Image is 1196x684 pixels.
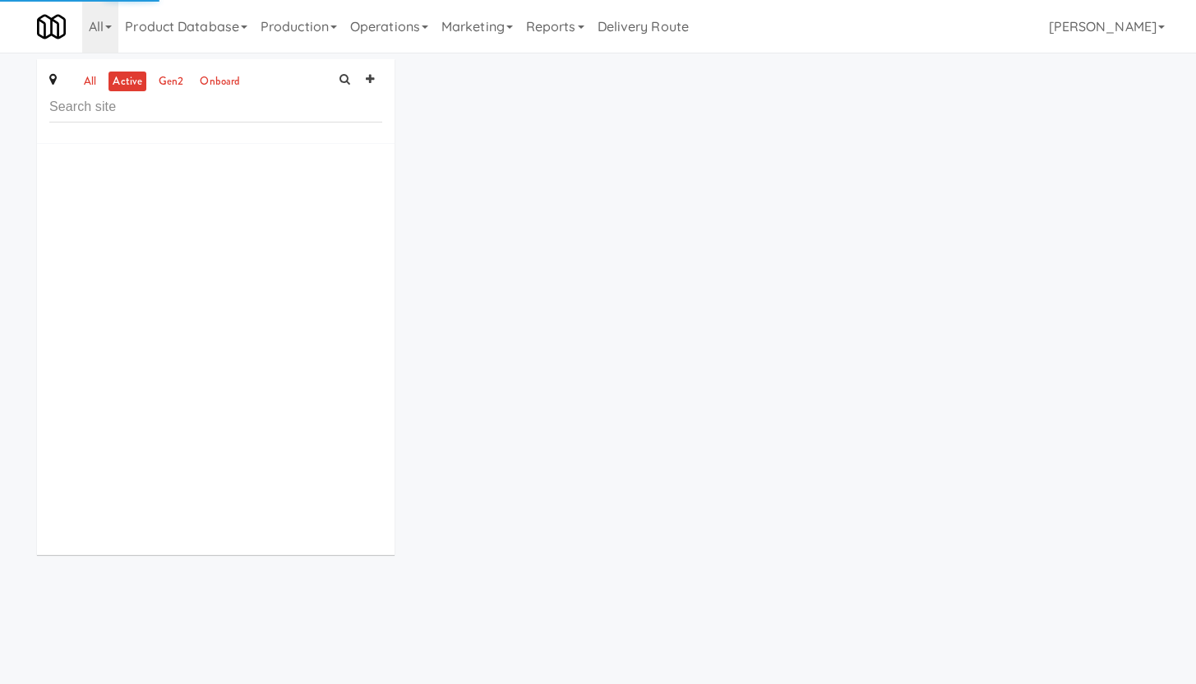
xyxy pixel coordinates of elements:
[109,72,146,92] a: active
[37,12,66,41] img: Micromart
[49,92,382,122] input: Search site
[155,72,187,92] a: gen2
[80,72,100,92] a: all
[196,72,244,92] a: onboard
